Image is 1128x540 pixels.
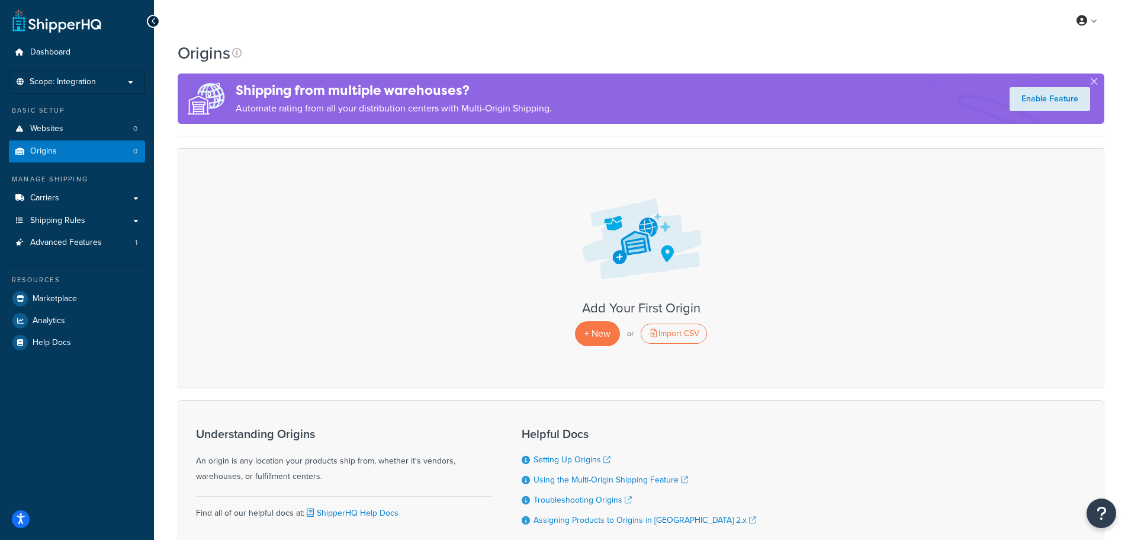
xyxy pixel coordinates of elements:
[178,41,230,65] h1: Origins
[30,124,63,134] span: Websites
[1010,87,1090,111] a: Enable Feature
[196,427,492,440] h3: Understanding Origins
[30,146,57,156] span: Origins
[33,294,77,304] span: Marketplace
[9,288,145,309] a: Marketplace
[135,238,137,248] span: 1
[9,140,145,162] a: Origins 0
[304,507,399,519] a: ShipperHQ Help Docs
[9,106,145,116] div: Basic Setup
[1087,499,1116,528] button: Open Resource Center
[133,124,137,134] span: 0
[9,174,145,184] div: Manage Shipping
[236,100,552,117] p: Automate rating from all your distribution centers with Multi-Origin Shipping.
[9,310,145,331] a: Analytics
[30,77,96,87] span: Scope: Integration
[641,324,707,344] div: Import CSV
[9,332,145,353] a: Help Docs
[236,81,552,100] h4: Shipping from multiple warehouses?
[575,321,620,346] a: + New
[584,327,610,340] span: + New
[9,187,145,209] a: Carriers
[30,216,85,226] span: Shipping Rules
[196,496,492,521] div: Find all of our helpful docs at:
[534,494,632,506] a: Troubleshooting Origins
[190,301,1092,315] h3: Add Your First Origin
[9,232,145,254] a: Advanced Features 1
[534,453,610,466] a: Setting Up Origins
[534,474,688,486] a: Using the Multi-Origin Shipping Feature
[9,118,145,140] li: Websites
[9,41,145,63] a: Dashboard
[33,316,65,326] span: Analytics
[9,275,145,285] div: Resources
[133,146,137,156] span: 0
[9,140,145,162] li: Origins
[627,325,634,342] p: or
[12,9,101,33] a: ShipperHQ Home
[33,338,71,348] span: Help Docs
[9,210,145,232] a: Shipping Rules
[30,238,102,248] span: Advanced Features
[522,427,756,440] h3: Helpful Docs
[178,74,236,124] img: ad-origins-multi-dfa493678c5a35abed25fd24b4b8a3fa3505936ce257c16c00bdefe2f3200be3.png
[196,427,492,484] div: An origin is any location your products ship from, whether it's vendors, warehouses, or fulfillme...
[9,118,145,140] a: Websites 0
[534,514,756,526] a: Assigning Products to Origins in [GEOGRAPHIC_DATA] 2.x
[30,47,70,57] span: Dashboard
[30,193,59,203] span: Carriers
[9,232,145,254] li: Advanced Features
